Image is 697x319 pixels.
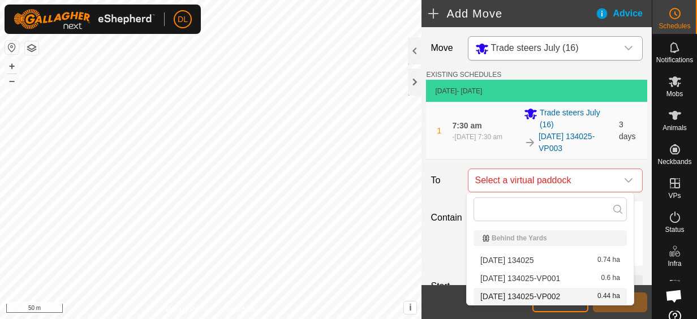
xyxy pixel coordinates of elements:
span: Animals [662,124,687,131]
label: Move [426,36,463,61]
span: VPs [668,192,681,199]
h2: Add Move [428,7,595,20]
div: Open chat [659,281,689,311]
span: 1 [437,126,442,135]
div: - [453,132,502,142]
span: - [DATE] [457,87,482,95]
a: Privacy Policy [166,304,209,314]
a: Contact Us [222,304,255,314]
button: + [5,59,19,73]
span: Trade steers July [471,37,617,60]
span: Notifications [656,57,693,63]
span: 3 days [619,120,636,141]
button: i [404,301,416,314]
div: Behind the Yards [483,235,618,242]
span: 0.6 ha [601,274,620,282]
label: Contain [426,211,463,225]
span: Neckbands [657,158,691,165]
span: DL [178,14,188,25]
img: Gallagher Logo [14,9,155,29]
li: 2025-09-19 134025 [474,252,627,269]
span: Trade steers July (16) [491,43,579,53]
ul: Option List [467,226,634,305]
span: Mobs [666,90,683,97]
span: [DATE] 134025 [480,256,534,264]
label: EXISTING SCHEDULES [426,70,501,80]
span: Heatmap [661,294,689,301]
div: dropdown trigger [617,169,640,192]
label: To [426,169,463,192]
span: Select a virtual paddock [471,169,617,192]
label: Start [426,279,463,293]
span: 0.74 ha [597,256,620,264]
span: [DATE] [435,87,457,95]
span: 7:30 am [453,121,482,130]
img: To [524,136,536,149]
span: Schedules [659,23,690,29]
span: Status [665,226,684,233]
span: [DATE] 7:30 am [455,133,502,141]
span: [DATE] 134025-VP002 [480,292,560,300]
span: 0.44 ha [597,292,620,300]
li: 2025-09-19 134025-VP001 [474,270,627,287]
div: Advice [595,7,652,20]
span: Infra [668,260,681,267]
span: i [409,303,411,312]
li: 2025-09-19 134025-VP002 [474,288,627,305]
div: dropdown trigger [617,37,640,60]
span: [DATE] 134025-VP001 [480,274,560,282]
button: – [5,74,19,88]
a: [DATE] 134025-VP003 [539,131,612,154]
span: Trade steers July (16) [540,107,612,131]
button: Reset Map [5,41,19,54]
button: Map Layers [25,41,38,55]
